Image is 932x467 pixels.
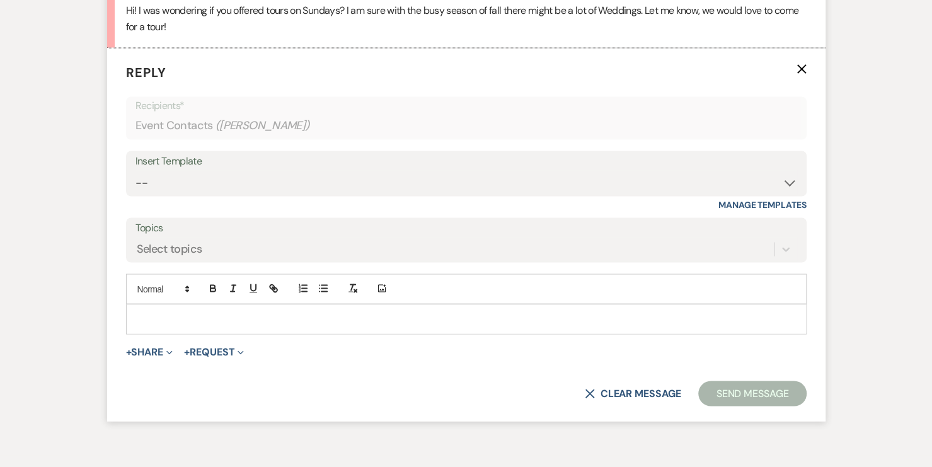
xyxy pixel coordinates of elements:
span: + [126,347,132,357]
span: + [184,347,190,357]
button: Clear message [585,388,681,398]
div: Insert Template [135,152,797,170]
div: Event Contacts [135,113,797,138]
button: Request [184,347,244,357]
div: Select topics [137,240,202,257]
label: Topics [135,219,797,237]
span: Reply [126,64,166,81]
span: ( [PERSON_NAME] ) [216,117,310,134]
p: Recipients* [135,98,797,114]
a: Manage Templates [718,199,807,210]
p: Hi! I was wondering if you offered tours on Sundays? I am sure with the busy season of fall there... [126,3,807,35]
button: Share [126,347,173,357]
button: Send Message [698,381,806,406]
